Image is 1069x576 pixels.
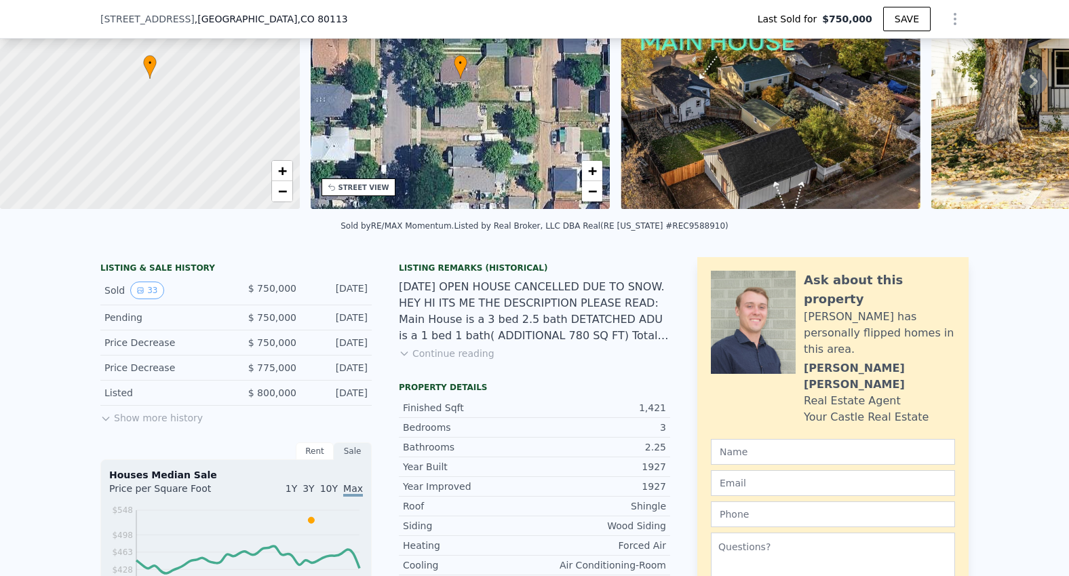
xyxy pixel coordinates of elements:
span: [STREET_ADDRESS] [100,12,195,26]
span: $ 750,000 [248,283,296,294]
a: Zoom out [272,181,292,201]
span: Max [343,483,363,497]
span: $ 800,000 [248,387,296,398]
span: − [277,183,286,199]
input: Email [711,470,955,496]
div: Finished Sqft [403,401,534,415]
div: 1927 [534,460,666,474]
div: [DATE] [307,386,368,400]
span: + [277,162,286,179]
button: Continue reading [399,347,494,360]
div: Listing Remarks (Historical) [399,263,670,273]
div: 1927 [534,480,666,493]
div: Siding [403,519,534,533]
tspan: $428 [112,565,133,575]
div: Sold [104,282,225,299]
div: Air Conditioning-Room [534,558,666,572]
div: Your Castle Real Estate [804,409,929,425]
span: $750,000 [822,12,872,26]
input: Name [711,439,955,465]
span: $ 750,000 [248,312,296,323]
div: Pending [104,311,225,324]
span: 3Y [303,483,314,494]
a: Zoom in [272,161,292,181]
div: [DATE] [307,282,368,299]
div: Property details [399,382,670,393]
div: Sold by RE/MAX Momentum . [341,221,454,231]
span: Last Sold for [758,12,823,26]
div: 3 [534,421,666,434]
div: Houses Median Sale [109,468,363,482]
tspan: $498 [112,531,133,540]
div: • [143,55,157,79]
div: [DATE] OPEN HOUSE CANCELLED DUE TO SNOW. HEY HI ITS ME THE DESCRIPTION PLEASE READ: Main House is... [399,279,670,344]
div: Price per Square Foot [109,482,236,503]
span: • [454,57,467,69]
div: [DATE] [307,311,368,324]
div: 1,421 [534,401,666,415]
div: Sale [334,442,372,460]
div: Price Decrease [104,361,225,375]
div: 2.25 [534,440,666,454]
a: Zoom in [582,161,602,181]
tspan: $463 [112,548,133,557]
div: Forced Air [534,539,666,552]
div: Bedrooms [403,421,534,434]
a: Zoom out [582,181,602,201]
input: Phone [711,501,955,527]
div: • [454,55,467,79]
span: $ 775,000 [248,362,296,373]
div: Ask about this property [804,271,955,309]
span: 10Y [320,483,338,494]
div: [PERSON_NAME] has personally flipped homes in this area. [804,309,955,358]
div: Rent [296,442,334,460]
div: STREET VIEW [338,183,389,193]
div: Bathrooms [403,440,534,454]
button: Show Options [941,5,969,33]
div: LISTING & SALE HISTORY [100,263,372,276]
span: $ 750,000 [248,337,296,348]
div: [PERSON_NAME] [PERSON_NAME] [804,360,955,393]
button: Show more history [100,406,203,425]
div: Roof [403,499,534,513]
div: Heating [403,539,534,552]
button: View historical data [130,282,163,299]
div: Cooling [403,558,534,572]
span: , CO 80113 [297,14,347,24]
div: Year Built [403,460,534,474]
div: Listed [104,386,225,400]
div: Wood Siding [534,519,666,533]
span: , [GEOGRAPHIC_DATA] [195,12,348,26]
div: [DATE] [307,361,368,375]
tspan: $548 [112,505,133,515]
div: Shingle [534,499,666,513]
div: Price Decrease [104,336,225,349]
div: Listed by Real Broker, LLC DBA Real (RE [US_STATE] #REC9588910) [454,221,728,231]
div: [DATE] [307,336,368,349]
button: SAVE [883,7,931,31]
div: Real Estate Agent [804,393,901,409]
span: 1Y [286,483,297,494]
span: • [143,57,157,69]
div: Year Improved [403,480,534,493]
span: + [588,162,597,179]
span: − [588,183,597,199]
